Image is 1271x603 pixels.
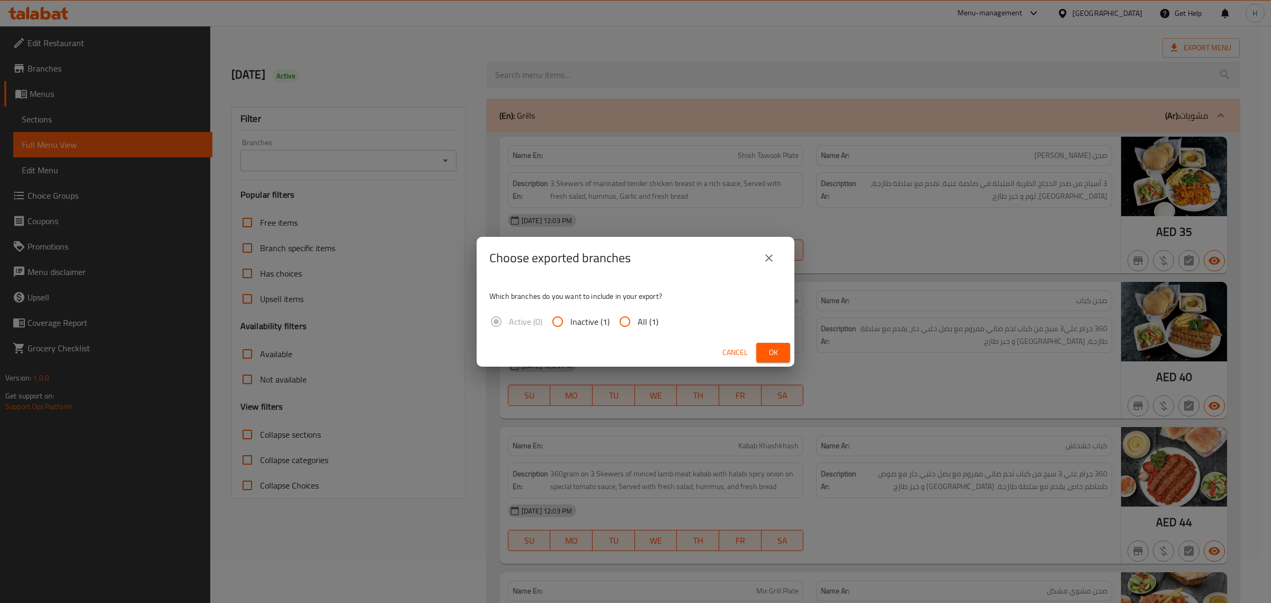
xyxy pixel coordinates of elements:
[570,315,610,328] span: Inactive (1)
[718,343,752,362] button: Cancel
[638,315,658,328] span: All (1)
[765,346,782,359] span: Ok
[756,245,782,271] button: close
[756,343,790,362] button: Ok
[489,291,782,301] p: Which branches do you want to include in your export?
[722,346,748,359] span: Cancel
[509,315,542,328] span: Active (0)
[489,250,631,267] h2: Choose exported branches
